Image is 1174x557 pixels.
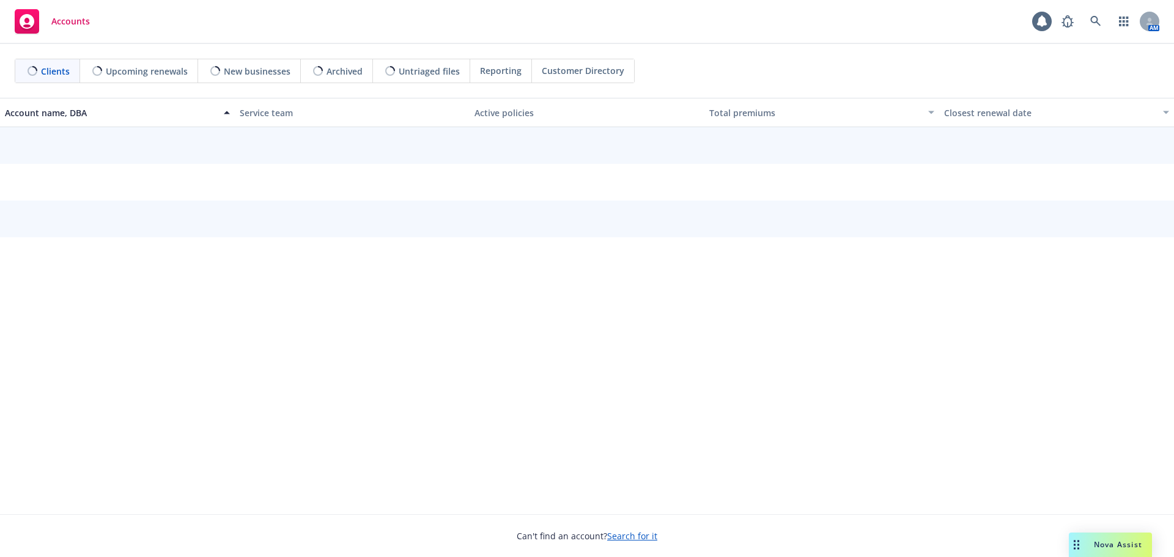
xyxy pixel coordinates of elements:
a: Search for it [607,530,657,542]
span: Accounts [51,17,90,26]
div: Active policies [474,106,700,119]
div: Total premiums [709,106,921,119]
button: Nova Assist [1069,533,1152,557]
div: Closest renewal date [944,106,1156,119]
a: Accounts [10,4,95,39]
span: Archived [327,65,363,78]
span: Clients [41,65,70,78]
button: Service team [235,98,470,127]
button: Active policies [470,98,704,127]
span: Untriaged files [399,65,460,78]
div: Drag to move [1069,533,1084,557]
div: Service team [240,106,465,119]
span: Upcoming renewals [106,65,188,78]
span: Customer Directory [542,64,624,77]
a: Search [1084,9,1108,34]
a: Report a Bug [1055,9,1080,34]
button: Total premiums [704,98,939,127]
span: Can't find an account? [517,529,657,542]
button: Closest renewal date [939,98,1174,127]
div: Account name, DBA [5,106,216,119]
span: Reporting [480,64,522,77]
span: Nova Assist [1094,539,1142,550]
span: New businesses [224,65,290,78]
a: Switch app [1112,9,1136,34]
